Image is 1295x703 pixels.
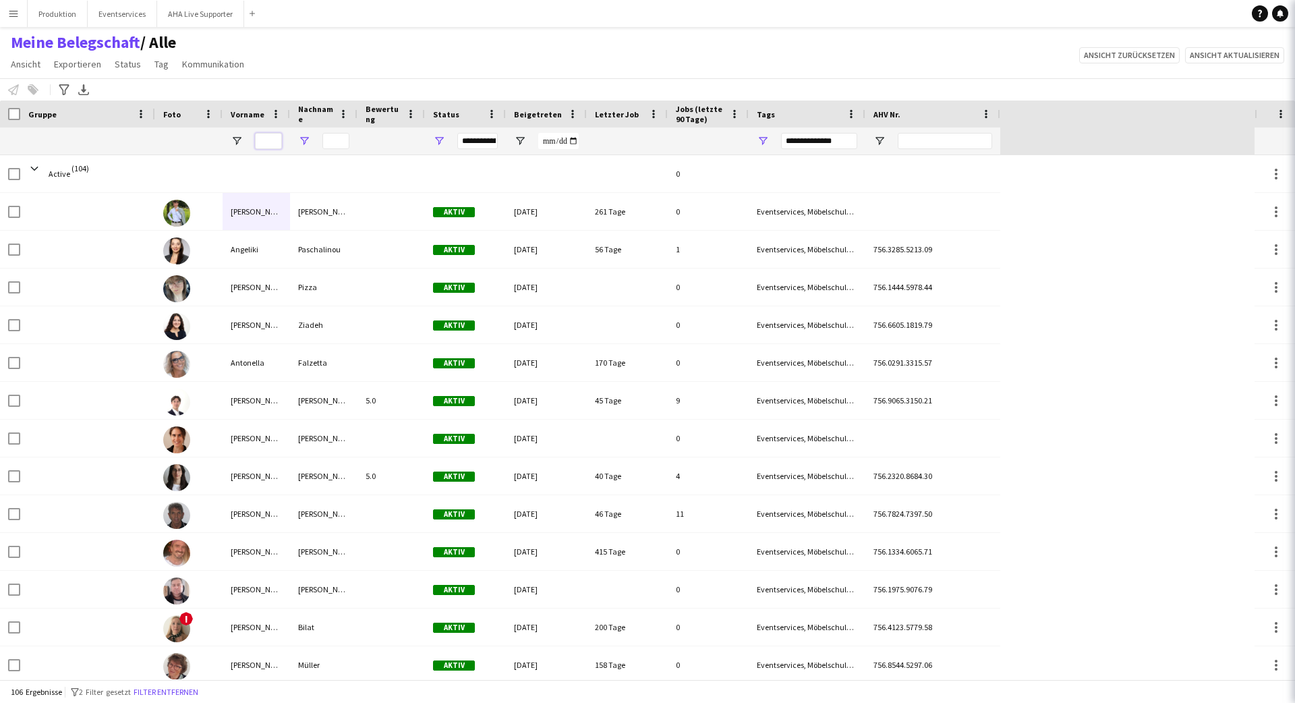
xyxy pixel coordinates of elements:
[757,135,769,147] button: Filtermenü öffnen
[223,533,290,570] div: [PERSON_NAME]
[587,646,668,683] div: 158 Tage
[668,344,749,381] div: 0
[357,457,425,495] div: 5.0
[54,58,101,70] span: Exportieren
[182,58,244,70] span: Kommunikation
[1079,47,1180,63] button: Ansicht zurücksetzen
[163,109,181,119] span: Foto
[290,533,357,570] div: [PERSON_NAME]
[1185,47,1284,63] button: Ansicht aktualisieren
[506,269,587,306] div: [DATE]
[514,109,562,119] span: Beigetreten
[11,58,40,70] span: Ansicht
[749,457,865,495] div: Eventservices, Möbelschulung noch offen, Produktion, Vertrag vollständig, Zeitpol AG Eventhelfer
[587,344,668,381] div: 170 Tage
[366,104,401,124] span: Bewertung
[109,55,146,73] a: Status
[163,540,190,567] img: Daniel Reimann
[749,344,865,381] div: Eventservices, Möbelschulung noch offen, Produktion, Vertrag vollständig, Zeitpol AG Eventhelfer
[873,109,900,119] span: AHV Nr.
[506,193,587,230] div: [DATE]
[595,109,639,119] span: Letzter Job
[149,55,174,73] a: Tag
[163,502,190,529] img: Clive Kelly
[5,55,46,73] a: Ansicht
[290,306,357,343] div: Ziadeh
[873,395,932,405] span: 756.9065.3150.21
[223,269,290,306] div: [PERSON_NAME]
[290,457,357,495] div: [PERSON_NAME]
[223,420,290,457] div: [PERSON_NAME]
[587,533,668,570] div: 415 Tage
[433,135,445,147] button: Filtermenü öffnen
[668,420,749,457] div: 0
[873,509,932,519] span: 756.7824.7397.50
[290,646,357,683] div: Müller
[177,55,250,73] a: Kommunikation
[749,571,865,608] div: Eventservices, Möbelschulung noch offen, Produktion, Vertrag vollständig, Zeitpol AG Eventhelfer
[898,133,992,149] input: AHV Nr. Filtereingang
[223,609,290,646] div: [PERSON_NAME]
[506,457,587,495] div: [DATE]
[433,623,475,633] span: Aktiv
[290,609,357,646] div: Bilat
[298,135,310,147] button: Filtermenü öffnen
[506,609,587,646] div: [DATE]
[668,495,749,532] div: 11
[873,660,932,670] span: 756.8544.5297.06
[290,571,357,608] div: [PERSON_NAME]
[71,155,89,181] span: (104)
[433,283,475,293] span: Aktiv
[873,471,932,481] span: 756.2320.8684.30
[163,426,190,453] img: Blanca Böll
[506,533,587,570] div: [DATE]
[115,58,141,70] span: Status
[433,109,459,119] span: Status
[28,109,57,119] span: Gruppe
[290,495,357,532] div: [PERSON_NAME]
[668,571,749,608] div: 0
[223,495,290,532] div: [PERSON_NAME]
[49,169,70,179] span: Active
[668,306,749,343] div: 0
[223,457,290,495] div: [PERSON_NAME]
[873,358,932,368] span: 756.0291.3315.57
[668,382,749,419] div: 9
[668,231,749,268] div: 1
[676,104,724,124] span: Jobs (letzte 90 Tage)
[223,306,290,343] div: [PERSON_NAME]
[163,464,190,491] img: Carla Reuter
[231,135,243,147] button: Filtermenü öffnen
[749,269,865,306] div: Eventservices, Möbelschulung noch offen, Produktion, Vertrag vollständig, Zeitpol AG Eventhelfer
[433,396,475,406] span: Aktiv
[433,547,475,557] span: Aktiv
[506,344,587,381] div: [DATE]
[231,109,264,119] span: Vorname
[223,193,290,230] div: [PERSON_NAME]
[873,546,932,557] span: 756.1334.6065.71
[223,344,290,381] div: Antonella
[163,237,190,264] img: Angeliki Paschalinou
[514,135,526,147] button: Filtermenü öffnen
[433,245,475,255] span: Aktiv
[163,200,190,227] img: Alexander Mayer
[749,382,865,419] div: Eventservices, Möbelschulung noch offen, Produktion, Vertrag vollständig, Zeitpol AG Eventhelfer
[140,32,176,53] span: Alle
[223,382,290,419] div: [PERSON_NAME]
[873,282,932,292] span: 756.1444.5978.44
[506,646,587,683] div: [DATE]
[131,685,201,700] button: Filter entfernen
[873,584,932,594] span: 756.1975.9076.79
[298,104,333,124] span: Nachname
[749,193,865,230] div: Eventservices, Möbelschulung noch offen, Produktion, Vertrag vollständig, Zeitpol AG Eventhelfer
[322,133,349,149] input: Nachname Filtereingang
[749,420,865,457] div: Eventservices, Möbelschulung noch offen, Produktion, Vertrag vollständig, Zeitpol AG Eventhelfer
[157,1,244,27] button: AHA Live Supporter
[223,231,290,268] div: Angeliki
[587,382,668,419] div: 45 Tage
[79,687,131,697] span: 2 Filter gesetzt
[873,244,932,254] span: 756.3285.5213.09
[538,133,579,149] input: Beigetreten Filtereingang
[506,420,587,457] div: [DATE]
[668,457,749,495] div: 4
